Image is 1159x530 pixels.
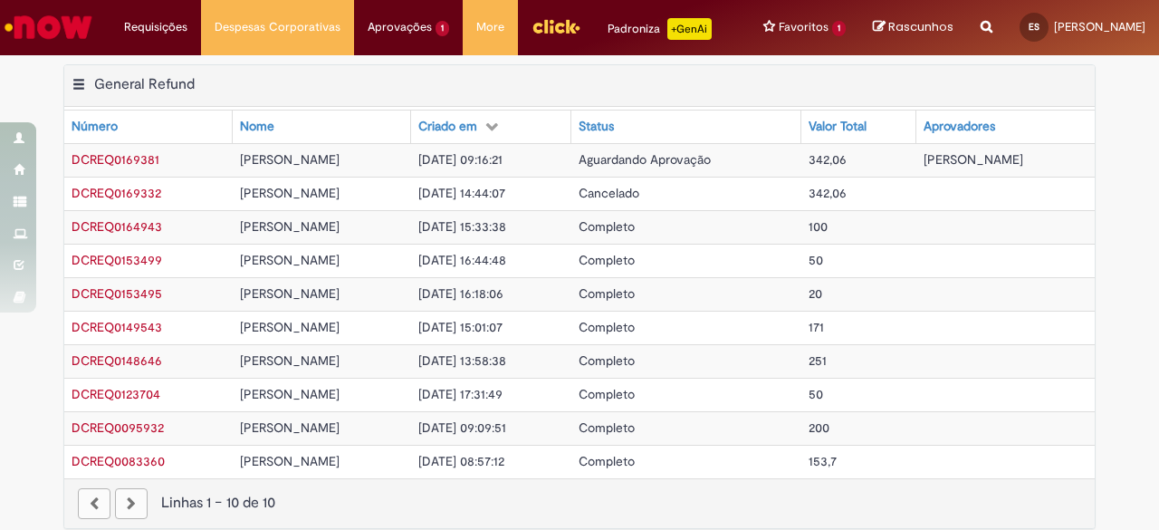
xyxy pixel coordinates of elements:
span: Despesas Corporativas [215,18,340,36]
span: [PERSON_NAME] [240,285,340,302]
span: [DATE] 16:18:06 [418,285,503,302]
a: Abrir Registro: DCREQ0164943 [72,218,162,235]
a: Abrir Registro: DCREQ0123704 [72,386,160,402]
span: 342,06 [809,151,847,168]
span: [DATE] 15:01:07 [418,319,503,335]
button: General Refund Menu de contexto [72,75,86,99]
span: DCREQ0083360 [72,453,165,469]
span: ES [1029,21,1039,33]
span: DCREQ0095932 [72,419,164,436]
span: Completo [579,218,635,235]
span: [DATE] 17:31:49 [418,386,503,402]
span: DCREQ0123704 [72,386,160,402]
span: 200 [809,419,829,436]
span: [DATE] 13:58:38 [418,352,506,369]
span: [PERSON_NAME] [240,319,340,335]
span: [PERSON_NAME] [240,419,340,436]
span: [PERSON_NAME] [240,218,340,235]
div: Padroniza [608,18,712,40]
span: Cancelado [579,185,639,201]
span: DCREQ0169332 [72,185,161,201]
span: [PERSON_NAME] [240,352,340,369]
span: DCREQ0148646 [72,352,162,369]
div: Status [579,118,614,136]
a: Abrir Registro: DCREQ0083360 [72,453,165,469]
span: Completo [579,453,635,469]
span: [DATE] 09:09:51 [418,419,506,436]
span: [PERSON_NAME] [240,252,340,268]
span: [PERSON_NAME] [1054,19,1145,34]
span: 1 [436,21,449,36]
span: [PERSON_NAME] [240,185,340,201]
span: 1 [832,21,846,36]
a: Abrir Registro: DCREQ0095932 [72,419,164,436]
span: DCREQ0153499 [72,252,162,268]
span: Completo [579,319,635,335]
a: Abrir Registro: DCREQ0153499 [72,252,162,268]
a: Abrir Registro: DCREQ0149543 [72,319,162,335]
span: Completo [579,419,635,436]
span: DCREQ0169381 [72,151,159,168]
span: [DATE] 08:57:12 [418,453,504,469]
span: 342,06 [809,185,847,201]
span: [PERSON_NAME] [924,151,1023,168]
span: [PERSON_NAME] [240,151,340,168]
span: DCREQ0149543 [72,319,162,335]
span: [DATE] 16:44:48 [418,252,506,268]
a: Abrir Registro: DCREQ0148646 [72,352,162,369]
span: Completo [579,386,635,402]
span: [DATE] 09:16:21 [418,151,503,168]
span: Rascunhos [888,18,953,35]
span: [PERSON_NAME] [240,453,340,469]
span: Completo [579,352,635,369]
span: Completo [579,252,635,268]
p: +GenAi [667,18,712,40]
img: click_logo_yellow_360x200.png [532,13,580,40]
span: Aguardando Aprovação [579,151,711,168]
span: Aprovações [368,18,432,36]
div: Criado em [418,118,477,136]
span: DCREQ0153495 [72,285,162,302]
a: Rascunhos [873,19,953,36]
span: [DATE] 14:44:07 [418,185,505,201]
span: Completo [579,285,635,302]
span: 100 [809,218,828,235]
span: 171 [809,319,824,335]
span: More [476,18,504,36]
a: Abrir Registro: DCREQ0153495 [72,285,162,302]
span: 50 [809,252,823,268]
span: Requisições [124,18,187,36]
a: Abrir Registro: DCREQ0169332 [72,185,161,201]
span: [PERSON_NAME] [240,386,340,402]
div: Valor Total [809,118,867,136]
span: [DATE] 15:33:38 [418,218,506,235]
span: 153,7 [809,453,837,469]
div: Nome [240,118,274,136]
span: Favoritos [779,18,829,36]
div: Aprovadores [924,118,995,136]
span: 50 [809,386,823,402]
span: 251 [809,352,827,369]
nav: paginação [64,478,1095,528]
h2: General Refund [94,75,195,93]
span: DCREQ0164943 [72,218,162,235]
a: Abrir Registro: DCREQ0169381 [72,151,159,168]
span: 20 [809,285,822,302]
img: ServiceNow [2,9,95,45]
div: Número [72,118,118,136]
div: Linhas 1 − 10 de 10 [78,493,1081,514]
